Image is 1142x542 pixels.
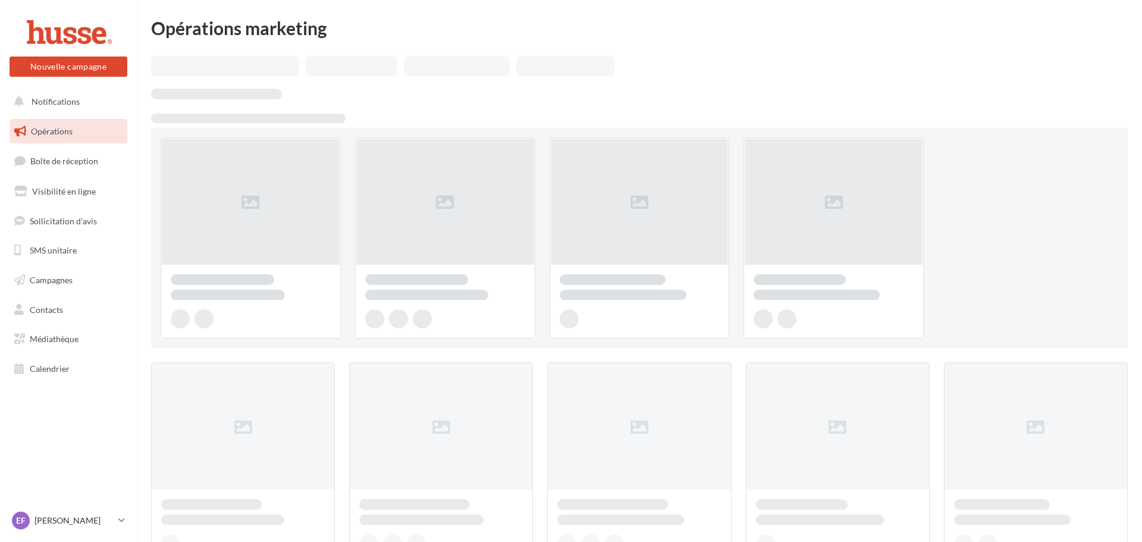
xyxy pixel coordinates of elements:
[7,119,130,144] a: Opérations
[7,209,130,234] a: Sollicitation d'avis
[7,297,130,322] a: Contacts
[30,364,70,374] span: Calendrier
[7,89,125,114] button: Notifications
[31,126,73,136] span: Opérations
[30,156,98,166] span: Boîte de réception
[34,515,114,527] p: [PERSON_NAME]
[30,245,77,255] span: SMS unitaire
[32,186,96,196] span: Visibilité en ligne
[32,96,80,106] span: Notifications
[30,275,73,285] span: Campagnes
[16,515,26,527] span: EF
[7,238,130,263] a: SMS unitaire
[7,179,130,204] a: Visibilité en ligne
[30,215,97,225] span: Sollicitation d'avis
[7,268,130,293] a: Campagnes
[10,509,127,532] a: EF [PERSON_NAME]
[7,356,130,381] a: Calendrier
[30,305,63,315] span: Contacts
[7,148,130,174] a: Boîte de réception
[7,327,130,352] a: Médiathèque
[10,57,127,77] button: Nouvelle campagne
[151,19,1128,37] div: Opérations marketing
[30,334,79,344] span: Médiathèque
